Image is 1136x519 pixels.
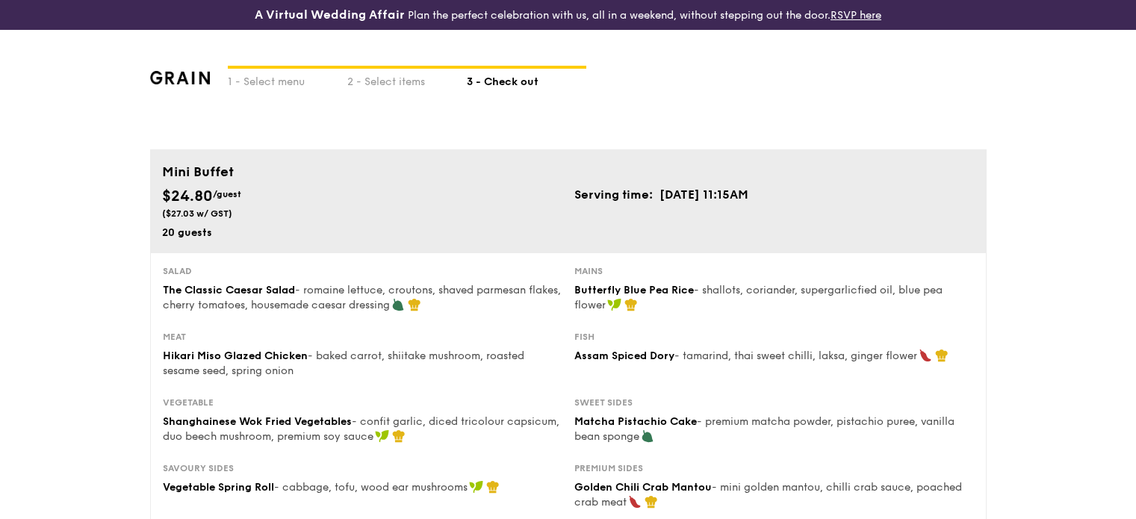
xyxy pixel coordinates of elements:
[486,480,500,494] img: icon-chef-hat.a58ddaea.svg
[162,208,232,219] span: ($27.03 w/ GST)
[574,397,974,408] div: Sweet sides
[163,415,559,443] span: - confit garlic, diced tricolour capsicum, duo beech mushroom, premium soy sauce
[347,69,467,90] div: 2 - Select items
[574,462,974,474] div: Premium sides
[574,415,697,428] span: Matcha Pistachio Cake
[574,349,674,362] span: Assam Spiced Dory
[228,69,347,90] div: 1 - Select menu
[274,481,468,494] span: - cabbage, tofu, wood ear mushrooms
[674,349,917,362] span: - tamarind, thai sweet chilli, laksa, ginger flower
[659,185,749,205] td: [DATE] 11:15AM
[162,226,562,240] div: 20 guests
[163,284,561,311] span: - romaine lettuce, croutons, shaved parmesan flakes, cherry tomatoes, housemade caesar dressing
[574,284,943,311] span: - shallots, coriander, supergarlicfied oil, blue pea flower
[150,71,211,84] img: grain-logotype.1cdc1e11.png
[467,69,586,90] div: 3 - Check out
[162,161,975,182] div: Mini Buffet
[641,429,654,443] img: icon-vegetarian.fe4039eb.svg
[574,331,974,343] div: Fish
[574,284,694,296] span: Butterfly Blue Pea Rice
[408,298,421,311] img: icon-chef-hat.a58ddaea.svg
[645,495,658,509] img: icon-chef-hat.a58ddaea.svg
[163,331,562,343] div: Meat
[255,6,405,24] h4: A Virtual Wedding Affair
[919,349,932,362] img: icon-spicy.37a8142b.svg
[375,429,390,443] img: icon-vegan.f8ff3823.svg
[574,481,962,509] span: - mini golden mantou, chilli crab sauce, poached crab meat
[163,481,274,494] span: Vegetable Spring Roll
[574,185,659,205] td: Serving time:
[162,187,213,205] span: $24.80
[469,480,484,494] img: icon-vegan.f8ff3823.svg
[163,265,562,277] div: Salad
[574,415,955,443] span: - premium matcha powder, pistachio puree, vanilla bean sponge
[163,397,562,408] div: Vegetable
[391,298,405,311] img: icon-vegetarian.fe4039eb.svg
[607,298,622,311] img: icon-vegan.f8ff3823.svg
[163,349,308,362] span: Hikari Miso Glazed Chicken
[935,349,949,362] img: icon-chef-hat.a58ddaea.svg
[163,284,295,296] span: The Classic Caesar Salad
[163,415,352,428] span: Shanghainese Wok Fried Vegetables
[163,349,524,377] span: - baked carrot, shiitake mushroom, roasted sesame seed, spring onion
[392,429,406,443] img: icon-chef-hat.a58ddaea.svg
[831,9,881,22] a: RSVP here
[574,265,974,277] div: Mains
[628,495,642,509] img: icon-spicy.37a8142b.svg
[163,462,562,474] div: Savoury sides
[574,481,712,494] span: Golden Chili Crab Mantou
[190,6,947,24] div: Plan the perfect celebration with us, all in a weekend, without stepping out the door.
[213,189,241,199] span: /guest
[624,298,638,311] img: icon-chef-hat.a58ddaea.svg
